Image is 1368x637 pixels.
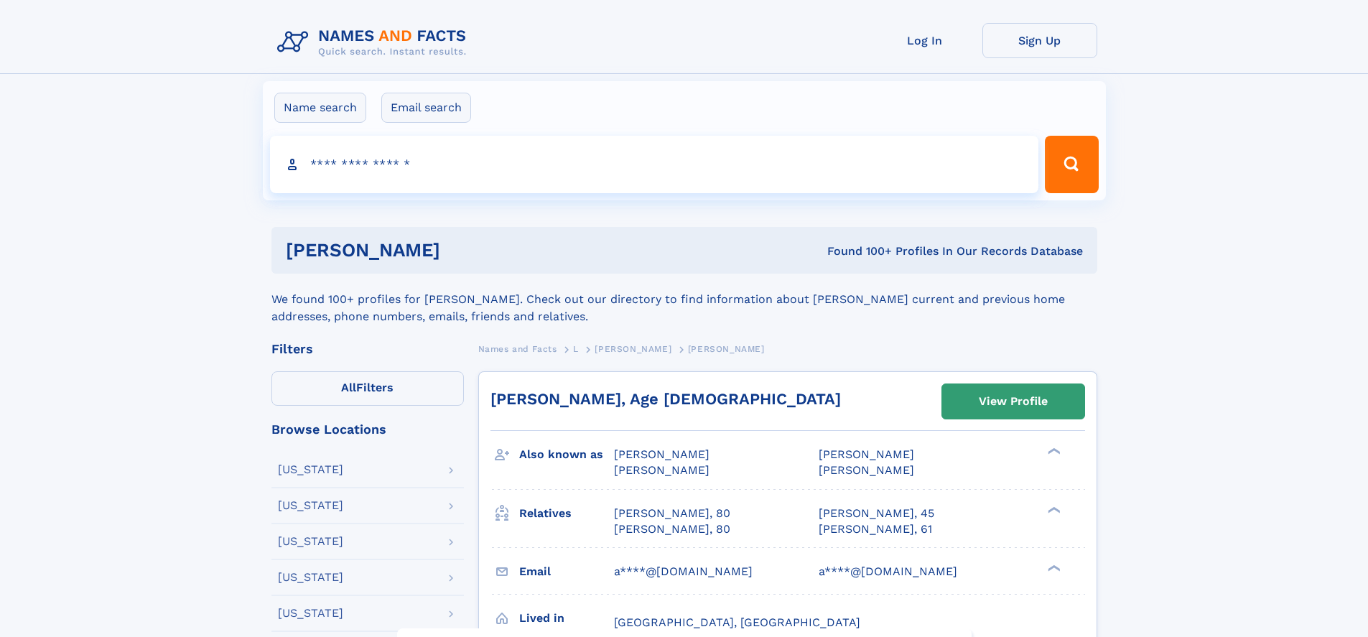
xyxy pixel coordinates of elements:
[270,136,1039,193] input: search input
[1044,505,1061,514] div: ❯
[271,371,464,406] label: Filters
[573,340,579,358] a: L
[278,500,343,511] div: [US_STATE]
[1044,563,1061,572] div: ❯
[271,23,478,62] img: Logo Names and Facts
[633,243,1083,259] div: Found 100+ Profiles In Our Records Database
[278,608,343,619] div: [US_STATE]
[278,464,343,475] div: [US_STATE]
[519,606,614,631] h3: Lived in
[867,23,982,58] a: Log In
[271,274,1097,325] div: We found 100+ profiles for [PERSON_NAME]. Check out our directory to find information about [PERS...
[381,93,471,123] label: Email search
[519,442,614,467] h3: Also known as
[614,506,730,521] a: [PERSON_NAME], 80
[614,615,860,629] span: [GEOGRAPHIC_DATA], [GEOGRAPHIC_DATA]
[341,381,356,394] span: All
[614,463,709,477] span: [PERSON_NAME]
[490,390,841,408] a: [PERSON_NAME], Age [DEMOGRAPHIC_DATA]
[278,572,343,583] div: [US_STATE]
[1045,136,1098,193] button: Search Button
[1044,447,1061,456] div: ❯
[271,343,464,355] div: Filters
[595,340,671,358] a: [PERSON_NAME]
[595,344,671,354] span: [PERSON_NAME]
[614,447,709,461] span: [PERSON_NAME]
[819,506,934,521] a: [PERSON_NAME], 45
[819,463,914,477] span: [PERSON_NAME]
[979,385,1048,418] div: View Profile
[573,344,579,354] span: L
[274,93,366,123] label: Name search
[819,521,932,537] a: [PERSON_NAME], 61
[519,559,614,584] h3: Email
[614,521,730,537] a: [PERSON_NAME], 80
[819,447,914,461] span: [PERSON_NAME]
[942,384,1084,419] a: View Profile
[982,23,1097,58] a: Sign Up
[519,501,614,526] h3: Relatives
[278,536,343,547] div: [US_STATE]
[688,344,765,354] span: [PERSON_NAME]
[478,340,557,358] a: Names and Facts
[286,241,634,259] h1: [PERSON_NAME]
[271,423,464,436] div: Browse Locations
